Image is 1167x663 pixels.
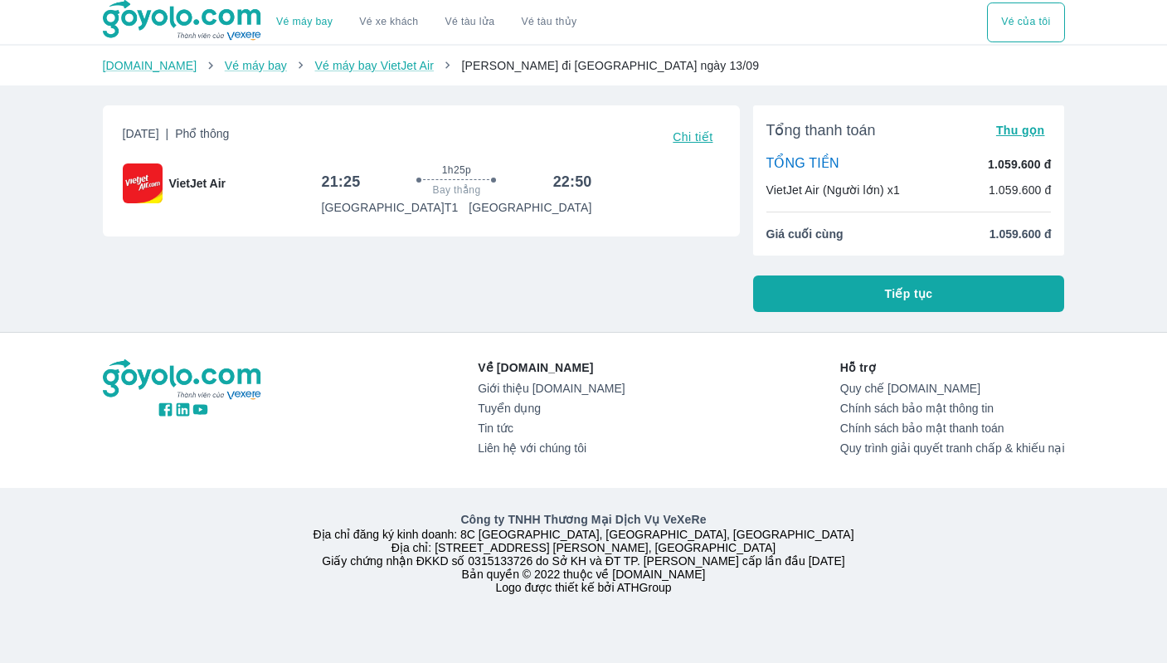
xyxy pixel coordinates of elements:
[766,226,844,242] span: Giá cuối cùng
[885,285,933,302] span: Tiếp tục
[840,359,1065,376] p: Hỗ trợ
[478,422,625,435] a: Tin tức
[989,182,1052,198] p: 1.059.600 đ
[766,120,876,140] span: Tổng thanh toán
[93,511,1075,594] div: Địa chỉ đăng ký kinh doanh: 8C [GEOGRAPHIC_DATA], [GEOGRAPHIC_DATA], [GEOGRAPHIC_DATA] Địa chỉ: [...
[478,359,625,376] p: Về [DOMAIN_NAME]
[263,2,590,42] div: choose transportation mode
[666,125,719,149] button: Chi tiết
[225,59,287,72] a: Vé máy bay
[996,124,1045,137] span: Thu gọn
[314,59,433,72] a: Vé máy bay VietJet Air
[840,441,1065,455] a: Quy trình giải quyết tranh chấp & khiếu nại
[840,402,1065,415] a: Chính sách bảo mật thông tin
[169,175,226,192] span: VietJet Air
[469,199,591,216] p: [GEOGRAPHIC_DATA]
[766,155,839,173] p: TỔNG TIỀN
[103,359,264,401] img: logo
[990,119,1052,142] button: Thu gọn
[990,226,1052,242] span: 1.059.600 đ
[461,59,759,72] span: [PERSON_NAME] đi [GEOGRAPHIC_DATA] ngày 13/09
[988,156,1051,173] p: 1.059.600 đ
[123,125,230,149] span: [DATE]
[753,275,1065,312] button: Tiếp tục
[840,382,1065,395] a: Quy chế [DOMAIN_NAME]
[840,422,1065,435] a: Chính sách bảo mật thanh toán
[103,57,1065,74] nav: breadcrumb
[987,2,1064,42] button: Vé của tôi
[433,183,481,197] span: Bay thẳng
[103,59,197,72] a: [DOMAIN_NAME]
[321,172,360,192] h6: 21:25
[673,130,712,144] span: Chi tiết
[478,402,625,415] a: Tuyển dụng
[508,2,590,42] button: Vé tàu thủy
[553,172,592,192] h6: 22:50
[321,199,458,216] p: [GEOGRAPHIC_DATA] T1
[478,441,625,455] a: Liên hệ với chúng tôi
[175,127,229,140] span: Phổ thông
[106,511,1062,528] p: Công ty TNHH Thương Mại Dịch Vụ VeXeRe
[359,16,418,28] a: Vé xe khách
[442,163,471,177] span: 1h25p
[276,16,333,28] a: Vé máy bay
[166,127,169,140] span: |
[432,2,508,42] a: Vé tàu lửa
[987,2,1064,42] div: choose transportation mode
[766,182,900,198] p: VietJet Air (Người lớn) x1
[478,382,625,395] a: Giới thiệu [DOMAIN_NAME]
